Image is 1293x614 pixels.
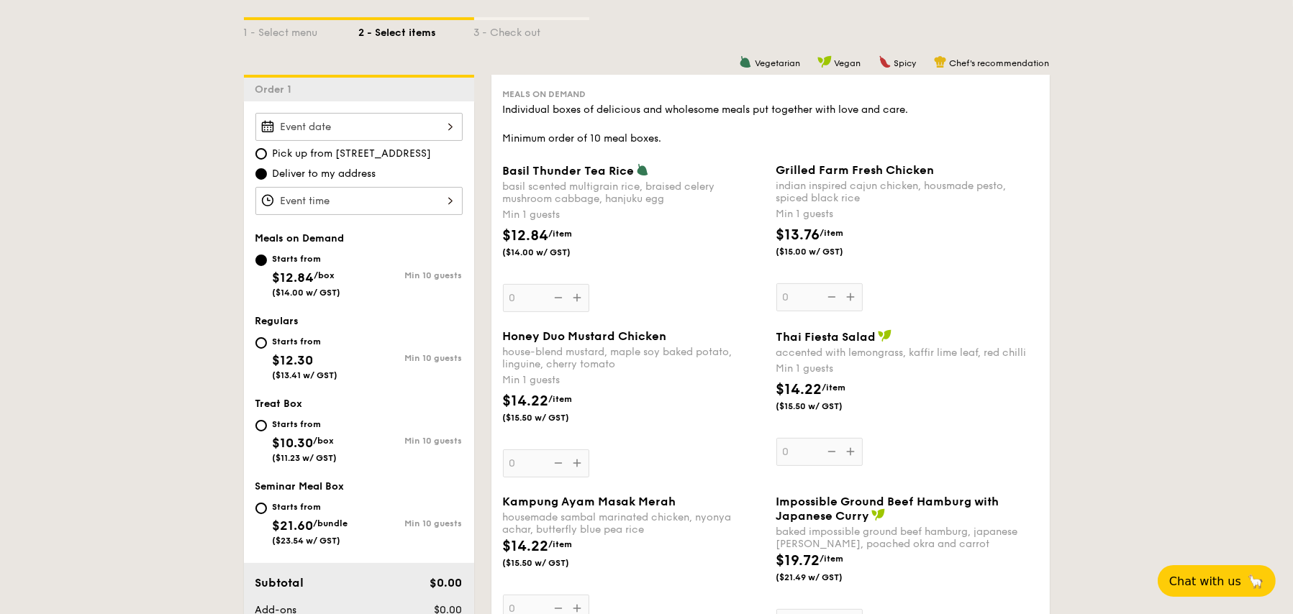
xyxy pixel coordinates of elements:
input: Starts from$12.30($13.41 w/ GST)Min 10 guests [255,337,267,349]
span: $13.76 [776,226,820,244]
input: Deliver to my address [255,168,267,180]
div: 3 - Check out [474,20,589,40]
span: Regulars [255,315,299,327]
span: Meals on Demand [255,232,345,244]
input: Event time [255,187,463,215]
div: Min 10 guests [359,353,463,363]
span: ($23.54 w/ GST) [273,536,341,546]
span: Subtotal [255,576,304,590]
div: Min 10 guests [359,270,463,280]
span: Grilled Farm Fresh Chicken [776,163,935,177]
span: Vegan [835,58,861,68]
span: /item [822,382,846,393]
span: $14.22 [503,393,549,410]
span: $21.60 [273,518,314,533]
span: ($15.50 w/ GST) [503,557,601,569]
input: Pick up from [STREET_ADDRESS] [255,148,267,160]
img: icon-vegetarian.fe4039eb.svg [739,55,752,68]
img: icon-vegan.f8ff3823.svg [817,55,832,68]
button: Chat with us🦙 [1158,565,1276,597]
span: /box [314,270,335,280]
span: Order 1 [255,83,298,96]
img: icon-spicy.37a8142b.svg [879,55,892,68]
span: Impossible Ground Beef Hamburg with Japanese Curry [776,495,999,523]
span: Kampung Ayam Masak Merah [503,495,676,508]
div: 1 - Select menu [244,20,359,40]
span: ($13.41 w/ GST) [273,370,338,380]
span: Vegetarian [755,58,800,68]
span: ($15.50 w/ GST) [776,400,874,412]
div: Starts from [273,336,338,347]
img: icon-vegan.f8ff3823.svg [871,508,886,521]
input: Starts from$10.30/box($11.23 w/ GST)Min 10 guests [255,420,267,431]
div: Min 10 guests [359,436,463,446]
div: Starts from [273,418,337,430]
span: $12.30 [273,352,314,368]
span: Spicy [894,58,917,68]
span: $0.00 [430,576,462,590]
span: ($15.00 w/ GST) [776,246,874,257]
span: /bundle [314,518,348,528]
span: /item [549,229,573,239]
div: Starts from [273,501,348,513]
img: icon-chef-hat.a58ddaea.svg [934,55,947,68]
div: Min 1 guests [503,208,765,222]
div: basil scented multigrain rice, braised celery mushroom cabbage, hanjuku egg [503,180,765,205]
span: $14.22 [776,381,822,398]
input: Event date [255,113,463,141]
div: Min 10 guests [359,518,463,528]
span: /item [549,539,573,549]
span: $12.84 [503,227,549,244]
div: 2 - Select items [359,20,474,40]
span: Pick up from [STREET_ADDRESS] [273,147,432,161]
div: Min 1 guests [503,373,765,388]
span: /item [820,554,844,564]
span: ($14.00 w/ GST) [503,247,601,258]
span: 🦙 [1247,573,1264,590]
span: ($21.49 w/ GST) [776,572,874,583]
input: Starts from$21.60/bundle($23.54 w/ GST)Min 10 guests [255,503,267,514]
span: Meals on Demand [503,89,586,99]
span: Deliver to my address [273,167,376,181]
span: Chat with us [1169,574,1241,588]
span: /box [314,436,335,446]
div: house-blend mustard, maple soy baked potato, linguine, cherry tomato [503,346,765,370]
span: Basil Thunder Tea Rice [503,164,635,178]
img: icon-vegetarian.fe4039eb.svg [636,163,649,176]
span: Thai Fiesta Salad [776,330,876,344]
div: Min 1 guests [776,207,1038,221]
span: $19.72 [776,552,820,569]
input: Starts from$12.84/box($14.00 w/ GST)Min 10 guests [255,255,267,266]
span: Treat Box [255,398,303,410]
span: Honey Duo Mustard Chicken [503,329,667,343]
img: icon-vegan.f8ff3823.svg [878,329,892,342]
span: ($15.50 w/ GST) [503,412,601,423]
span: Seminar Meal Box [255,480,345,492]
div: Min 1 guests [776,362,1038,376]
span: Chef's recommendation [950,58,1050,68]
div: Individual boxes of delicious and wholesome meals put together with love and care. Minimum order ... [503,103,1038,146]
div: Starts from [273,253,341,265]
span: /item [820,228,844,238]
span: $10.30 [273,435,314,451]
span: ($14.00 w/ GST) [273,288,341,298]
span: $12.84 [273,270,314,285]
div: baked impossible ground beef hamburg, japanese [PERSON_NAME], poached okra and carrot [776,526,1038,550]
div: accented with lemongrass, kaffir lime leaf, red chilli [776,347,1038,359]
div: housemade sambal marinated chicken, nyonya achar, butterfly blue pea rice [503,511,765,536]
span: /item [549,394,573,404]
div: indian inspired cajun chicken, housmade pesto, spiced black rice [776,180,1038,204]
span: $14.22 [503,538,549,555]
span: ($11.23 w/ GST) [273,453,337,463]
